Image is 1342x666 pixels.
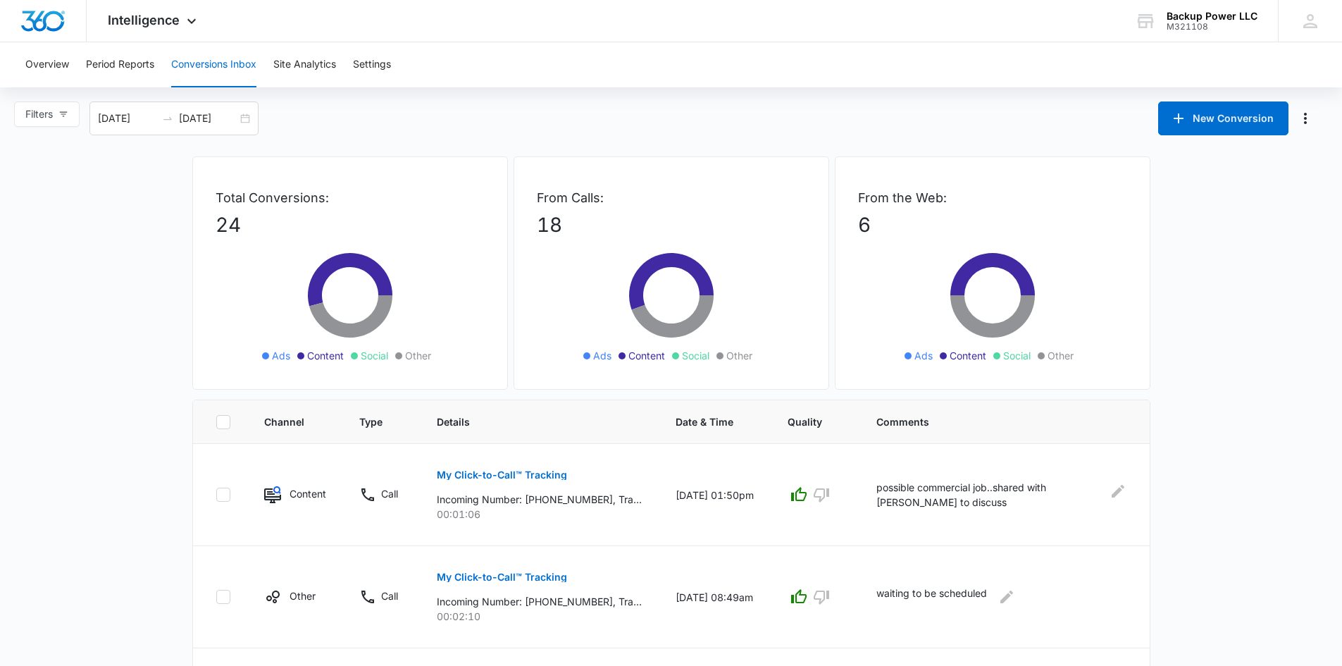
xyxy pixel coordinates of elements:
[273,42,336,87] button: Site Analytics
[876,414,1106,429] span: Comments
[659,546,771,648] td: [DATE] 08:49am
[437,594,642,609] p: Incoming Number: [PHONE_NUMBER], Tracking Number: [PHONE_NUMBER], Ring To: [PHONE_NUMBER], Caller...
[307,348,344,363] span: Content
[676,414,733,429] span: Date & Time
[593,348,611,363] span: Ads
[858,188,1127,207] p: From the Web:
[726,348,752,363] span: Other
[876,480,1100,510] p: possible commercial job..shared with [PERSON_NAME] to discuss
[25,42,69,87] button: Overview
[264,414,306,429] span: Channel
[437,470,567,480] p: My Click-to-Call™ Tracking
[25,106,53,122] span: Filters
[1294,107,1317,130] button: Manage Numbers
[216,188,485,207] p: Total Conversions:
[437,507,642,522] p: 00:01:06
[290,588,316,603] p: Other
[216,210,485,240] p: 24
[359,414,383,429] span: Type
[405,348,431,363] span: Other
[272,348,290,363] span: Ads
[353,42,391,87] button: Settings
[682,348,709,363] span: Social
[162,113,173,124] span: swap-right
[1158,101,1288,135] button: New Conversion
[381,486,398,501] p: Call
[361,348,388,363] span: Social
[437,609,642,624] p: 00:02:10
[437,414,621,429] span: Details
[858,210,1127,240] p: 6
[14,101,80,127] button: Filters
[162,113,173,124] span: to
[788,414,822,429] span: Quality
[537,210,806,240] p: 18
[437,560,567,594] button: My Click-to-Call™ Tracking
[537,188,806,207] p: From Calls:
[171,42,256,87] button: Conversions Inbox
[437,572,567,582] p: My Click-to-Call™ Tracking
[179,111,237,126] input: End date
[1048,348,1074,363] span: Other
[290,486,325,501] p: Content
[381,588,398,603] p: Call
[1109,480,1127,502] button: Edit Comments
[437,458,567,492] button: My Click-to-Call™ Tracking
[98,111,156,126] input: Start date
[1003,348,1031,363] span: Social
[914,348,933,363] span: Ads
[628,348,665,363] span: Content
[995,586,1018,608] button: Edit Comments
[108,13,180,27] span: Intelligence
[1167,22,1257,32] div: account id
[876,586,987,608] p: waiting to be scheduled
[86,42,154,87] button: Period Reports
[950,348,986,363] span: Content
[659,444,771,546] td: [DATE] 01:50pm
[437,492,642,507] p: Incoming Number: [PHONE_NUMBER], Tracking Number: [PHONE_NUMBER], Ring To: [PHONE_NUMBER], Caller...
[1167,11,1257,22] div: account name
